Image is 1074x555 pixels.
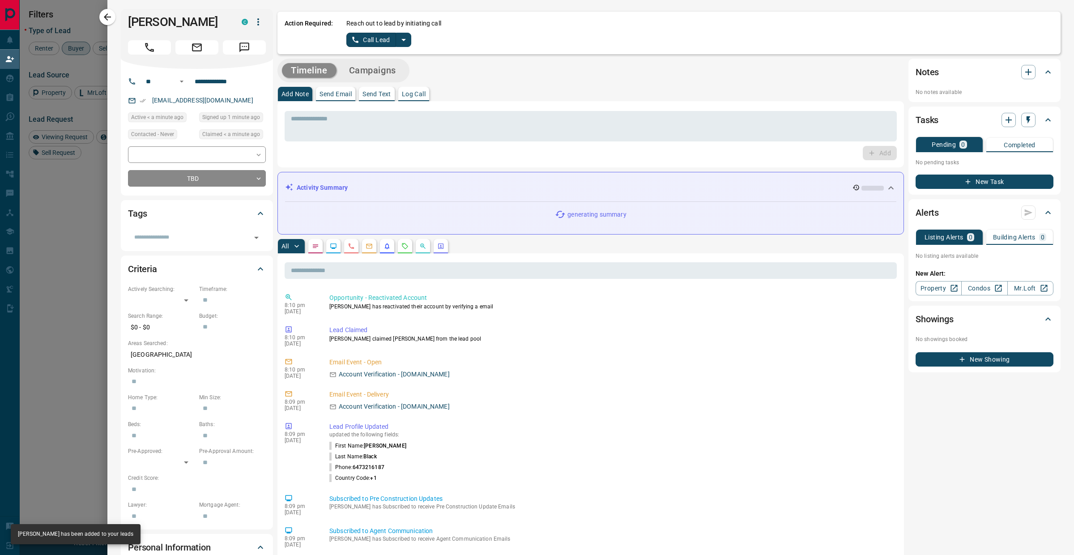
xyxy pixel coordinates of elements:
svg: Email Verified [140,98,146,104]
div: Tue Oct 14 2025 [128,112,195,125]
p: 8:10 pm [285,367,316,373]
div: condos.ca [242,19,248,25]
p: Lead Claimed [329,325,893,335]
p: [DATE] [285,509,316,516]
button: Open [176,76,187,87]
p: Motivation: [128,367,266,375]
p: Beds: [128,420,195,428]
p: 8:09 pm [285,503,316,509]
p: Country Code : [329,474,377,482]
p: Subscribed to Pre Construction Updates [329,494,893,504]
p: Lawyer: [128,501,195,509]
p: Timeframe: [199,285,266,293]
div: TBD [128,170,266,187]
p: Min Size: [199,393,266,401]
p: [DATE] [285,542,316,548]
p: Phone : [329,463,384,471]
span: 6473216187 [353,464,384,470]
span: +1 [370,475,376,481]
div: Showings [916,308,1053,330]
a: Condos [961,281,1007,295]
p: Home Type: [128,393,195,401]
p: [PERSON_NAME] has reactivated their account by verifying a email [329,303,893,311]
p: generating summary [567,210,626,219]
div: Notes [916,61,1053,83]
p: Pre-Approval Amount: [199,447,266,455]
p: Budget: [199,312,266,320]
p: Activity Summary [297,183,348,192]
p: [DATE] [285,308,316,315]
svg: Requests [401,243,409,250]
button: New Showing [916,352,1053,367]
p: Completed [1004,142,1036,148]
div: Tue Oct 14 2025 [199,129,266,142]
p: 8:10 pm [285,334,316,341]
p: Areas Searched: [128,339,266,347]
p: [DATE] [285,341,316,347]
svg: Listing Alerts [384,243,391,250]
div: Tasks [916,109,1053,131]
p: First Name : [329,442,406,450]
a: Mr.Loft [1007,281,1053,295]
p: Action Required: [285,19,333,47]
p: Reach out to lead by initiating call [346,19,441,28]
p: Listing Alerts [925,234,963,240]
svg: Lead Browsing Activity [330,243,337,250]
p: 8:09 pm [285,431,316,437]
p: [PERSON_NAME] claimed [PERSON_NAME] from the lead pool [329,335,893,343]
p: No pending tasks [916,156,1053,169]
p: Credit Score: [128,474,266,482]
p: Pending [932,141,956,148]
svg: Calls [348,243,355,250]
p: Send Text [362,91,391,97]
p: Account Verification - [DOMAIN_NAME] [339,402,450,411]
p: 8:09 pm [285,535,316,542]
span: Email [175,40,218,55]
div: Tags [128,203,266,224]
p: Lead Profile Updated [329,422,893,431]
h2: Tags [128,206,147,221]
p: 8:10 pm [285,302,316,308]
p: New Alert: [916,269,1053,278]
p: $0 - $0 [128,320,195,335]
svg: Notes [312,243,319,250]
div: Activity Summary [285,179,896,196]
button: New Task [916,175,1053,189]
p: [DATE] [285,437,316,444]
p: 0 [961,141,965,148]
span: Active < a minute ago [131,113,183,122]
p: [PERSON_NAME] has Subscribed to receive Agent Communication Emails [329,536,893,542]
p: No showings booked [916,335,1053,343]
p: Pre-Approved: [128,447,195,455]
p: No notes available [916,88,1053,96]
p: All [281,243,289,249]
button: Open [250,231,263,244]
p: 0 [1041,234,1044,240]
div: Tue Oct 14 2025 [199,112,266,125]
p: 8:09 pm [285,399,316,405]
svg: Emails [366,243,373,250]
p: Add Note [281,91,309,97]
p: [GEOGRAPHIC_DATA] [128,347,266,362]
a: [EMAIL_ADDRESS][DOMAIN_NAME] [152,97,253,104]
button: Campaigns [340,63,405,78]
p: Log Call [402,91,426,97]
p: [PERSON_NAME] has Subscribed to receive Pre Construction Update Emails [329,504,893,510]
svg: Opportunities [419,243,426,250]
p: Opportunity - Reactivated Account [329,293,893,303]
span: Message [223,40,266,55]
p: Search Range: [128,312,195,320]
p: Mortgage Agent: [199,501,266,509]
div: split button [346,33,411,47]
div: Alerts [916,202,1053,223]
p: [DATE] [285,373,316,379]
button: Call Lead [346,33,396,47]
h2: Alerts [916,205,939,220]
h2: Showings [916,312,954,326]
span: [PERSON_NAME] [364,443,406,449]
a: Property [916,281,962,295]
p: Account Verification - [DOMAIN_NAME] [339,370,450,379]
p: Email Event - Open [329,358,893,367]
button: Timeline [282,63,337,78]
p: Last Name : [329,453,377,461]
